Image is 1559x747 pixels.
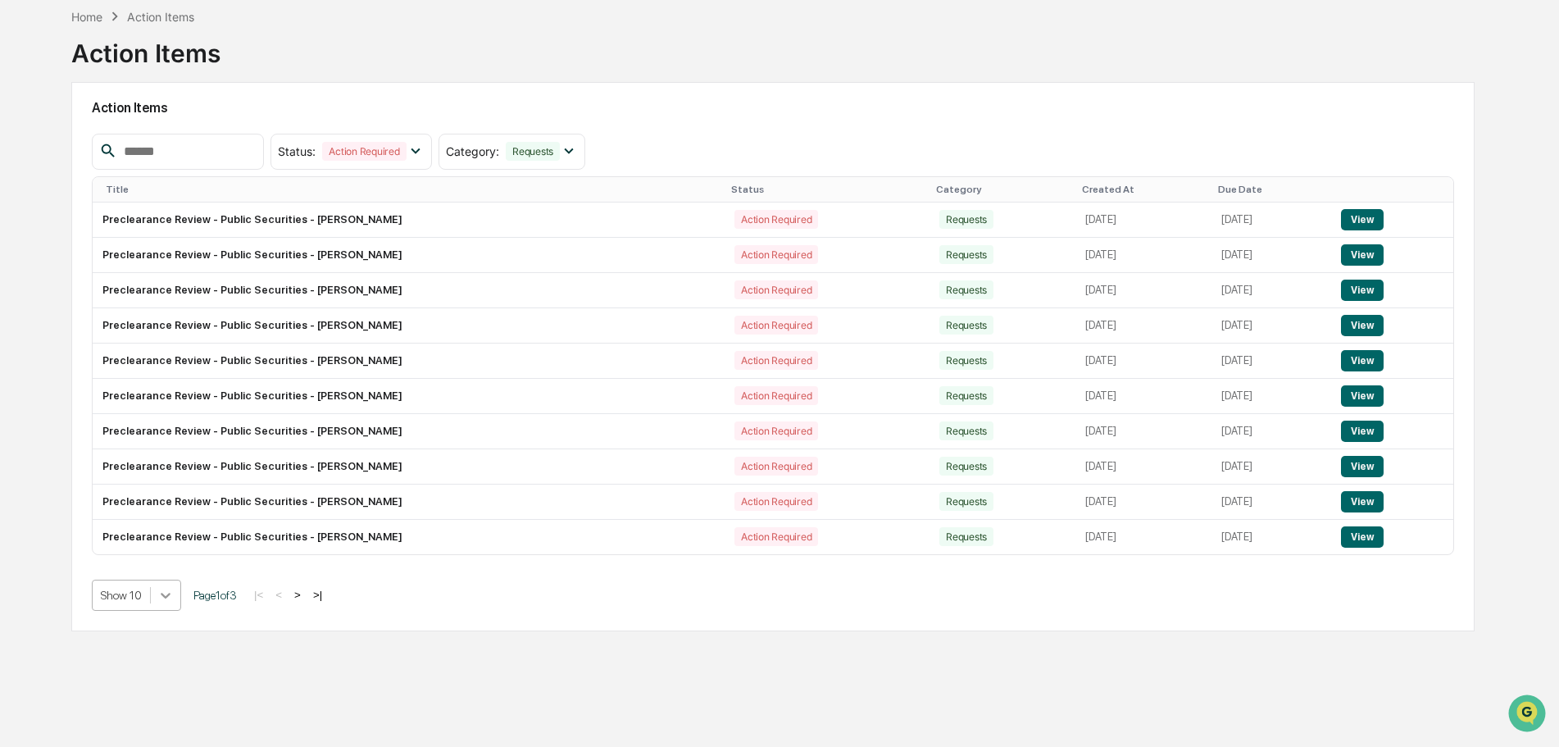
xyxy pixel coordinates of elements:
td: [DATE] [1075,344,1211,379]
div: Category [936,184,1069,195]
a: View [1341,495,1383,508]
button: |< [249,588,268,602]
a: View [1341,319,1383,331]
span: Preclearance [33,207,106,223]
div: Action Required [734,421,818,440]
td: [DATE] [1075,308,1211,344]
td: Preclearance Review - Public Securities - [PERSON_NAME] [93,449,725,485]
div: Requests [939,210,993,229]
div: Due Date [1218,184,1325,195]
button: View [1341,315,1383,336]
td: [DATE] [1211,520,1331,554]
span: Pylon [163,278,198,290]
div: Action Required [734,280,818,299]
span: Category : [446,144,499,158]
span: Status : [278,144,316,158]
div: Requests [506,142,560,161]
a: View [1341,460,1383,472]
div: Action Required [734,210,818,229]
div: Action Required [322,142,406,161]
a: View [1341,248,1383,261]
a: View [1341,425,1383,437]
td: [DATE] [1211,449,1331,485]
td: Preclearance Review - Public Securities - [PERSON_NAME] [93,414,725,449]
div: Action Items [71,25,220,68]
span: Data Lookup [33,238,103,254]
a: View [1341,213,1383,225]
button: >| [308,588,327,602]
td: Preclearance Review - Public Securities - [PERSON_NAME] [93,273,725,308]
div: Requests [939,457,993,476]
div: Home [71,10,102,24]
button: View [1341,280,1383,301]
div: Requests [939,527,993,546]
iframe: Open customer support [1507,693,1551,737]
a: 🔎Data Lookup [10,231,110,261]
div: Action Required [734,457,818,476]
div: Action Required [734,527,818,546]
td: [DATE] [1211,238,1331,273]
div: 🖐️ [16,208,30,221]
div: 🗄️ [119,208,132,221]
div: Action Required [734,245,818,264]
div: Requests [939,351,993,370]
td: Preclearance Review - Public Securities - [PERSON_NAME] [93,485,725,520]
td: [DATE] [1211,344,1331,379]
td: [DATE] [1075,485,1211,520]
button: > [289,588,306,602]
div: Action Required [734,386,818,405]
div: 🔎 [16,239,30,253]
td: [DATE] [1211,203,1331,238]
div: Status [731,184,923,195]
div: Title [106,184,718,195]
td: [DATE] [1211,379,1331,414]
button: View [1341,244,1383,266]
button: Start new chat [279,130,298,150]
td: [DATE] [1075,238,1211,273]
div: Start new chat [56,125,269,142]
button: View [1341,456,1383,477]
td: Preclearance Review - Public Securities - [PERSON_NAME] [93,520,725,554]
p: How can we help? [16,34,298,61]
div: Action Required [734,351,818,370]
a: View [1341,284,1383,296]
div: Requests [939,280,993,299]
a: 🗄️Attestations [112,200,210,230]
td: Preclearance Review - Public Securities - [PERSON_NAME] [93,308,725,344]
a: View [1341,531,1383,543]
div: Requests [939,316,993,335]
td: [DATE] [1211,414,1331,449]
span: Page 1 of 3 [193,589,237,602]
td: Preclearance Review - Public Securities - [PERSON_NAME] [93,238,725,273]
div: Action Required [734,492,818,511]
button: View [1341,526,1383,548]
td: Preclearance Review - Public Securities - [PERSON_NAME] [93,203,725,238]
td: [DATE] [1075,414,1211,449]
div: Action Required [734,316,818,335]
button: < [270,588,287,602]
input: Clear [43,75,270,92]
button: View [1341,350,1383,371]
td: [DATE] [1075,379,1211,414]
td: [DATE] [1075,273,1211,308]
td: [DATE] [1211,485,1331,520]
td: [DATE] [1075,203,1211,238]
td: Preclearance Review - Public Securities - [PERSON_NAME] [93,344,725,379]
div: Requests [939,386,993,405]
button: View [1341,209,1383,230]
td: Preclearance Review - Public Securities - [PERSON_NAME] [93,379,725,414]
a: Powered byPylon [116,277,198,290]
span: Attestations [135,207,203,223]
h2: Action Items [92,100,1454,116]
a: 🖐️Preclearance [10,200,112,230]
button: View [1341,385,1383,407]
img: 1746055101610-c473b297-6a78-478c-a979-82029cc54cd1 [16,125,46,155]
div: We're available if you need us! [56,142,207,155]
div: Requests [939,245,993,264]
td: [DATE] [1075,520,1211,554]
td: [DATE] [1211,273,1331,308]
td: [DATE] [1211,308,1331,344]
div: Created At [1082,184,1205,195]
